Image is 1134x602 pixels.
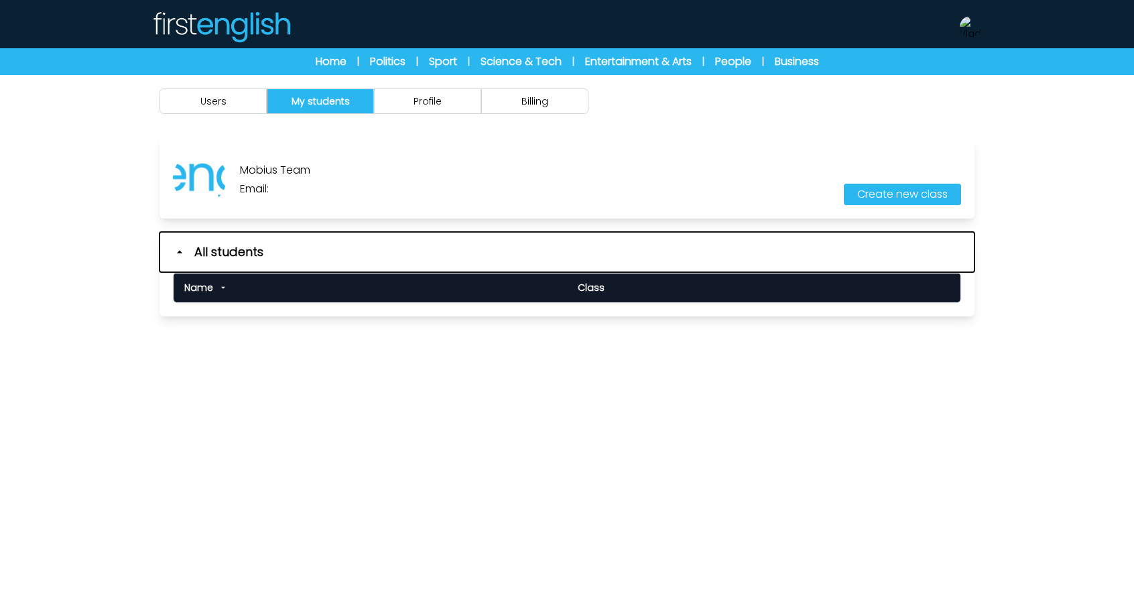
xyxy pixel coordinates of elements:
span: | [468,55,470,68]
span: | [572,55,574,68]
a: People [715,54,751,70]
button: Billing [481,88,588,114]
a: Science & Tech [481,54,562,70]
a: Entertainment & Arts [585,54,692,70]
button: Users [160,88,267,114]
span: Name [184,281,213,294]
a: Sport [429,54,457,70]
button: All students [160,232,974,272]
button: My students [267,88,374,114]
a: Politics [370,54,405,70]
span: | [762,55,764,68]
button: Create new class [844,184,961,205]
button: Profile [374,88,481,114]
img: Logo [151,11,291,43]
img: Vlad Feitser [960,16,981,38]
span: | [416,55,418,68]
p: Email: [240,181,310,197]
span: Class [578,281,605,294]
span: All students [194,243,263,261]
p: Mobius Team [240,162,310,178]
span: | [357,55,359,68]
span: | [702,55,704,68]
a: Home [316,54,346,70]
a: Business [775,54,819,70]
img: avatar [173,152,227,205]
